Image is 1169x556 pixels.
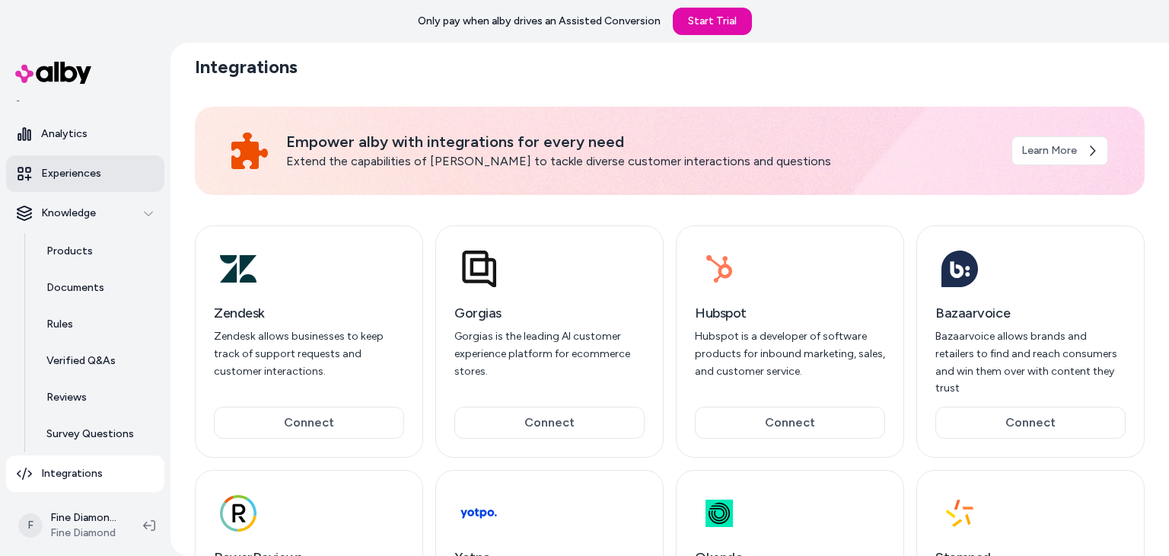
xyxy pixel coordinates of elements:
[195,55,298,79] h2: Integrations
[46,244,93,259] p: Products
[31,306,164,343] a: Rules
[41,126,88,142] p: Analytics
[41,166,101,181] p: Experiences
[31,343,164,379] a: Verified Q&As
[6,155,164,192] a: Experiences
[6,455,164,492] a: Integrations
[31,270,164,306] a: Documents
[695,407,885,439] button: Connect
[454,328,645,380] p: Gorgias is the leading AI customer experience platform for ecommerce stores.
[935,328,1126,398] p: Bazaarvoice allows brands and retailers to find and reach consumers and win them over with conten...
[9,501,131,550] button: FFine Diamond ShopifyFine Diamond
[214,302,404,324] h3: Zendesk
[214,407,404,439] button: Connect
[50,526,119,541] span: Fine Diamond
[454,407,645,439] button: Connect
[46,280,104,296] p: Documents
[46,427,134,442] p: Survey Questions
[418,14,661,29] p: Only pay when alby drives an Assisted Conversion
[935,407,1126,439] button: Connect
[18,513,43,538] span: F
[46,317,73,332] p: Rules
[15,62,91,84] img: alby Logo
[31,416,164,452] a: Survey Questions
[286,152,993,171] p: Extend the capabilities of [PERSON_NAME] to tackle diverse customer interactions and questions
[46,353,116,369] p: Verified Q&As
[6,116,164,152] a: Analytics
[286,131,993,152] p: Empower alby with integrations for every need
[695,302,885,324] h3: Hubspot
[41,206,96,221] p: Knowledge
[41,466,103,481] p: Integrations
[935,302,1126,324] h3: Bazaarvoice
[31,233,164,270] a: Products
[46,390,87,405] p: Reviews
[50,510,119,526] p: Fine Diamond Shopify
[214,328,404,380] p: Zendesk allows businesses to keep track of support requests and customer interactions.
[1011,136,1108,165] a: Learn More
[673,8,752,35] a: Start Trial
[31,379,164,416] a: Reviews
[454,302,645,324] h3: Gorgias
[6,195,164,232] button: Knowledge
[695,328,885,380] p: Hubspot is a developer of software products for inbound marketing, sales, and customer service.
